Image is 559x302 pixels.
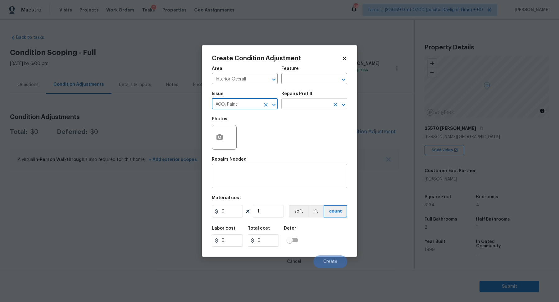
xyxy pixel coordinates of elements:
[212,196,241,200] h5: Material cost
[270,100,278,109] button: Open
[248,226,270,231] h5: Total cost
[270,75,278,84] button: Open
[281,66,299,71] h5: Feature
[284,226,296,231] h5: Defer
[281,92,312,96] h5: Repairs Prefill
[324,205,347,217] button: count
[289,205,308,217] button: sqft
[313,255,347,268] button: Create
[212,226,235,231] h5: Labor cost
[339,100,348,109] button: Open
[331,100,340,109] button: Clear
[212,117,227,121] h5: Photos
[323,259,337,264] span: Create
[287,259,301,264] span: Cancel
[339,75,348,84] button: Open
[212,55,342,62] h2: Create Condition Adjustment
[212,157,247,162] h5: Repairs Needed
[212,92,224,96] h5: Issue
[261,100,270,109] button: Clear
[308,205,324,217] button: ft
[212,66,222,71] h5: Area
[277,255,311,268] button: Cancel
